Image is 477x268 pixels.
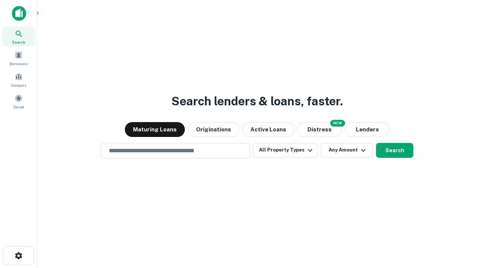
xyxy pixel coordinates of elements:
img: capitalize-icon.png [12,6,26,21]
button: Maturing Loans [125,122,185,137]
a: Search [2,26,35,47]
span: Search [12,39,25,45]
button: Originations [188,122,239,137]
a: Borrowers [2,48,35,68]
button: Search [376,143,413,158]
button: Search distressed loans with lien and other non-mortgage details. [297,122,342,137]
iframe: Chat Widget [440,208,477,244]
a: Saved [2,91,35,111]
button: Active Loans [242,122,294,137]
div: NEW [330,120,345,127]
button: Any Amount [321,143,373,158]
button: Lenders [345,122,390,137]
h3: Search lenders & loans, faster. [171,92,343,110]
a: Contacts [2,70,35,90]
button: All Property Types [253,143,318,158]
span: Contacts [11,82,26,88]
span: Borrowers [10,61,28,67]
span: Saved [13,104,24,110]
